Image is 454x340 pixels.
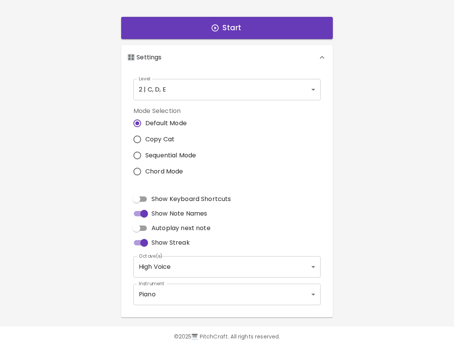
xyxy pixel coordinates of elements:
span: Default Mode [145,119,187,128]
label: Level [139,75,151,82]
span: Show Streak [151,238,190,247]
span: Sequential Mode [145,151,196,160]
span: Chord Mode [145,167,183,176]
div: High Voice [133,256,321,278]
label: Mode Selection [133,106,202,115]
div: 2 | C, D, E [133,79,321,100]
label: Instrument [139,280,164,287]
div: 🎛️ Settings [121,45,333,70]
button: Start [121,17,333,39]
span: Show Note Names [151,209,207,218]
span: Autoplay next note [151,224,211,233]
span: Copy Cat [145,135,174,144]
div: Piano [133,284,321,305]
p: 🎛️ Settings [127,53,162,62]
span: Show Keyboard Shortcuts [151,195,231,204]
label: Octave(s) [139,253,163,259]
